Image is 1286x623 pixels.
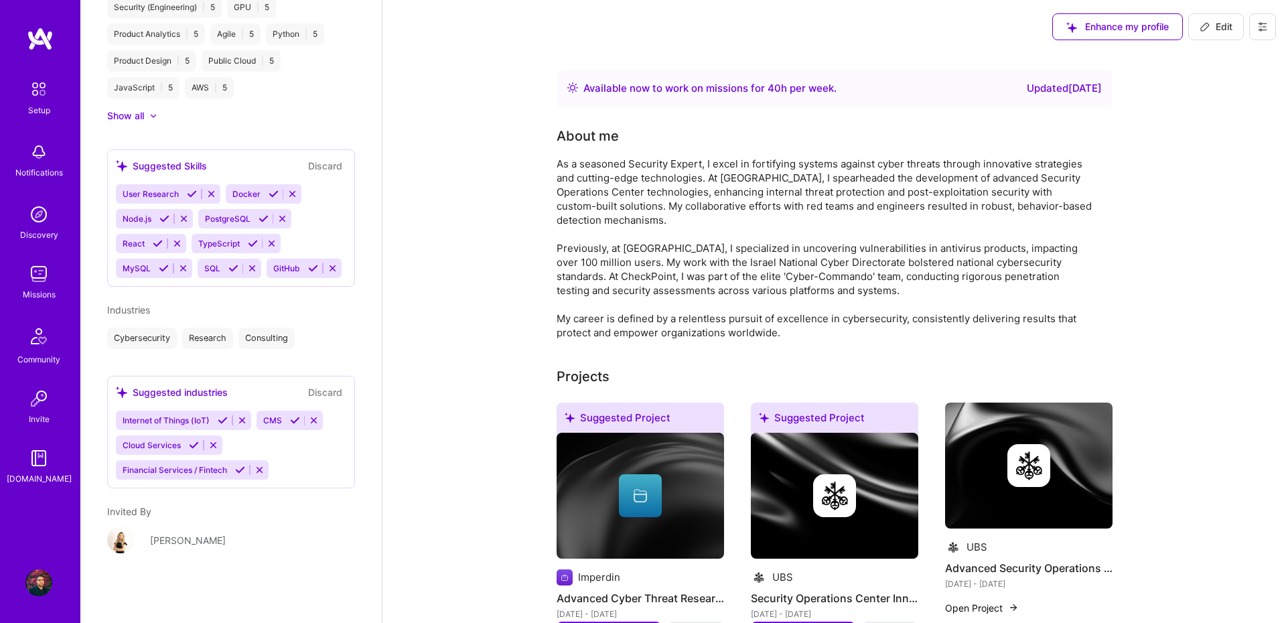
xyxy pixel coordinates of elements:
[277,214,287,224] i: Reject
[565,413,575,423] i: icon SuggestedTeams
[25,139,52,165] img: bell
[25,385,52,412] img: Invite
[159,263,169,273] i: Accept
[159,214,169,224] i: Accept
[160,82,163,93] span: |
[751,433,918,559] img: cover
[228,263,238,273] i: Accept
[557,403,724,438] div: Suggested Project
[25,75,53,103] img: setup
[107,527,355,553] a: User Avatar[PERSON_NAME]
[557,366,610,387] div: Projects
[232,189,261,199] span: Docker
[304,158,346,174] button: Discard
[198,238,240,249] span: TypeScript
[328,263,338,273] i: Reject
[751,403,918,438] div: Suggested Project
[751,607,918,621] div: [DATE] - [DATE]
[583,80,837,96] div: Available now to work on missions for h per week .
[259,214,269,224] i: Accept
[177,56,180,66] span: |
[208,440,218,450] i: Reject
[1008,602,1019,613] img: arrow-right
[205,214,251,224] span: PostgreSQL
[22,569,56,596] a: User Avatar
[107,23,205,45] div: Product Analytics 5
[27,27,54,51] img: logo
[123,238,145,249] span: React
[25,261,52,287] img: teamwork
[759,413,769,423] i: icon SuggestedTeams
[945,403,1113,529] img: cover
[967,540,987,554] div: UBS
[813,474,856,517] img: Company logo
[107,304,150,316] span: Industries
[178,263,188,273] i: Reject
[116,385,228,399] div: Suggested industries
[578,570,620,584] div: Imperdin
[123,214,151,224] span: Node.js
[772,570,793,584] div: UBS
[557,590,724,607] h4: Advanced Cyber Threat Research
[768,82,781,94] span: 40
[945,601,1019,615] button: Open Project
[182,328,233,349] div: Research
[1200,20,1232,33] span: Edit
[567,82,578,93] img: Availability
[123,189,179,199] span: User Research
[308,263,318,273] i: Accept
[247,263,257,273] i: Reject
[150,533,226,547] div: [PERSON_NAME]
[305,29,307,40] span: |
[107,109,144,123] div: Show all
[29,412,50,426] div: Invite
[241,29,244,40] span: |
[172,238,182,249] i: Reject
[267,238,277,249] i: Reject
[257,2,259,13] span: |
[1007,444,1050,487] img: Company logo
[107,506,151,517] span: Invited By
[186,29,188,40] span: |
[107,328,177,349] div: Cybersecurity
[290,415,300,425] i: Accept
[309,415,319,425] i: Reject
[15,165,63,180] div: Notifications
[238,328,295,349] div: Consulting
[304,385,346,400] button: Discard
[107,50,196,72] div: Product Design 5
[557,569,573,585] img: Company logo
[1027,80,1102,96] div: Updated [DATE]
[557,157,1092,340] div: As a seasoned Security Expert, I excel in fortifying systems against cyber threats through innova...
[123,415,210,425] span: Internet of Things (IoT)
[17,352,60,366] div: Community
[202,2,205,13] span: |
[751,590,918,607] h4: Security Operations Center Innovations
[25,201,52,228] img: discovery
[116,387,127,398] i: icon SuggestedTeams
[261,56,264,66] span: |
[107,527,134,553] img: User Avatar
[187,189,197,199] i: Accept
[557,126,619,146] div: Tell us a little about yourself
[123,465,227,475] span: Financial Services / Fintech
[287,189,297,199] i: Reject
[210,23,261,45] div: Agile 5
[557,607,724,621] div: [DATE] - [DATE]
[1188,13,1244,40] button: Edit
[945,539,961,555] img: Company logo
[25,445,52,472] img: guide book
[945,559,1113,577] h4: Advanced Security Operations Development
[25,569,52,596] img: User Avatar
[23,320,55,352] img: Community
[116,160,127,171] i: icon SuggestedTeams
[273,263,300,273] span: GitHub
[255,465,265,475] i: Reject
[206,189,216,199] i: Reject
[557,433,724,559] img: cover
[237,415,247,425] i: Reject
[218,415,228,425] i: Accept
[263,415,282,425] span: CMS
[107,77,180,98] div: JavaScript 5
[204,263,220,273] span: SQL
